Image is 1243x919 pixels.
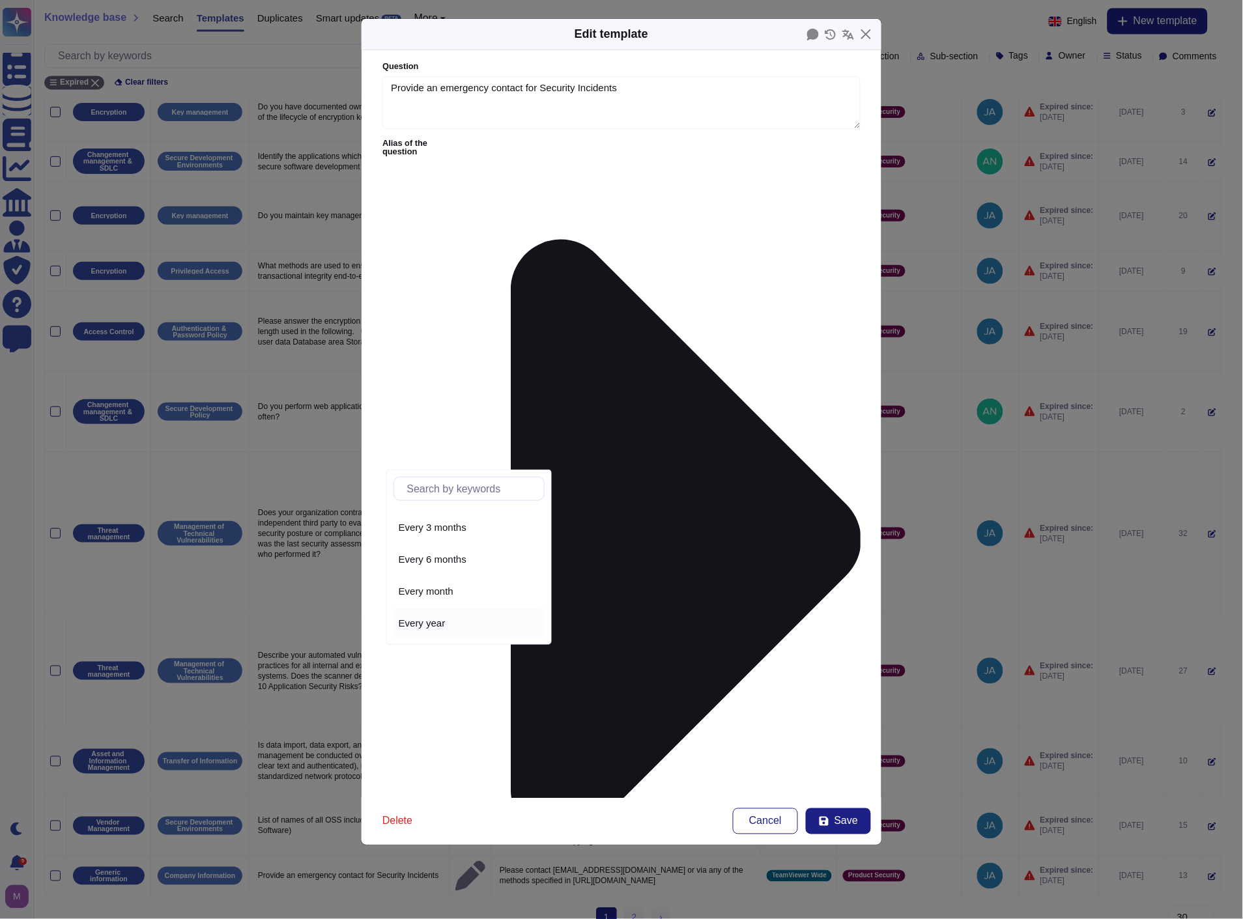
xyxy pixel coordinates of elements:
div: Every 3 months [399,522,539,533]
span: Cancel [749,816,782,827]
span: Delete [382,816,412,827]
span: Every month [399,586,453,597]
span: Every 3 months [399,522,466,533]
button: Cancel [733,808,798,834]
span: Save [835,816,858,827]
textarea: Provide an emergency contact for Security Incidents [382,76,861,130]
span: Every year [399,617,446,629]
button: Save [806,808,871,834]
label: Question [382,63,861,71]
div: Every 3 months [393,513,545,542]
div: Edit template [575,25,648,43]
button: Close [856,24,876,44]
div: Every month [393,576,545,606]
span: Every 6 months [399,554,466,565]
div: Every 6 months [399,554,539,565]
input: Search by keywords [401,477,544,500]
button: Delete [372,808,423,834]
div: Every year [393,608,545,638]
div: Every month [399,586,539,597]
div: Every 6 months [393,544,545,574]
div: Every year [399,617,539,629]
